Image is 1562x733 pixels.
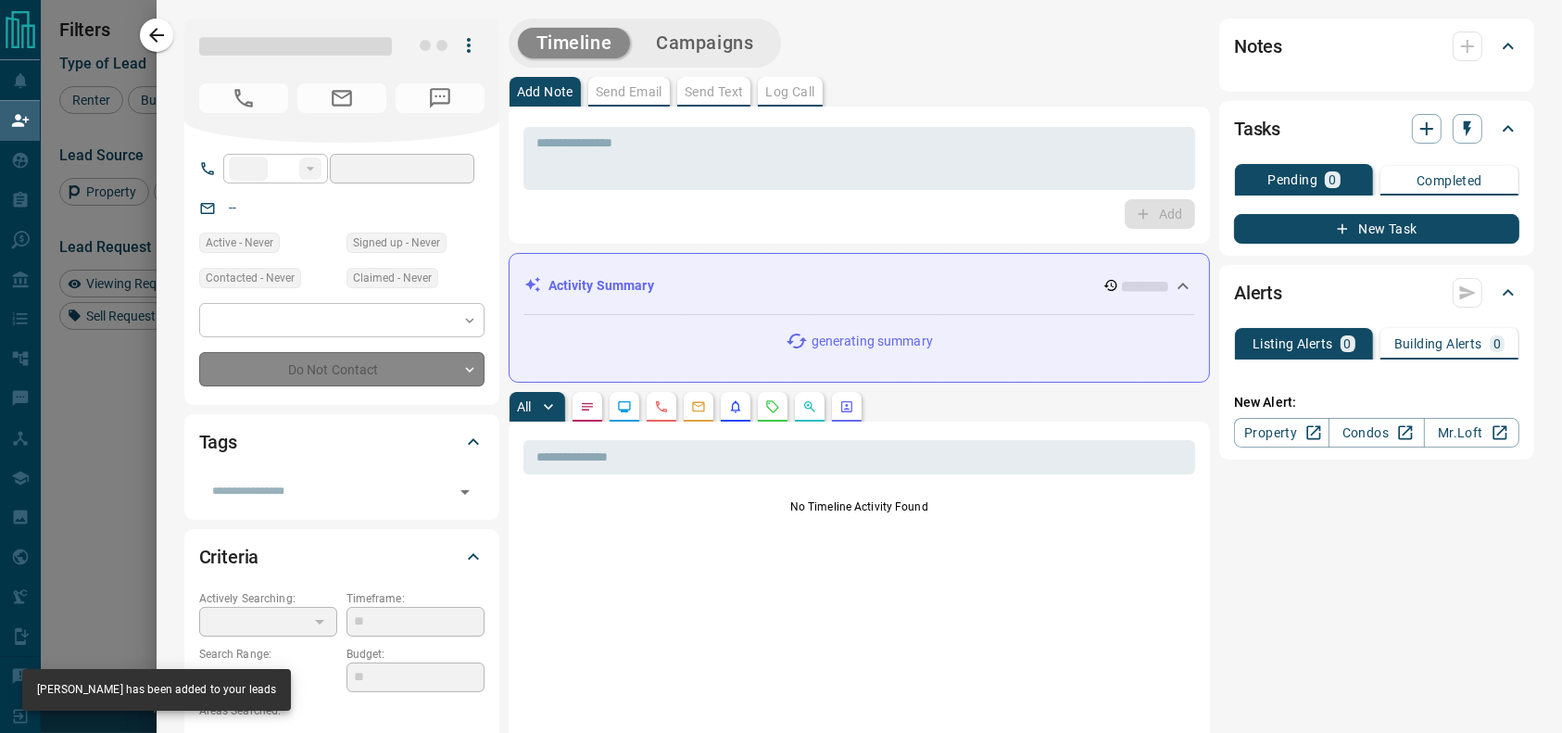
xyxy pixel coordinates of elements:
[1234,24,1519,69] div: Notes
[452,479,478,505] button: Open
[1329,173,1336,186] p: 0
[1234,278,1282,308] h2: Alerts
[548,276,654,296] p: Activity Summary
[812,332,933,351] p: generating summary
[765,399,780,414] svg: Requests
[1234,418,1329,448] a: Property
[1253,337,1333,350] p: Listing Alerts
[518,28,631,58] button: Timeline
[637,28,772,58] button: Campaigns
[396,83,485,113] span: No Number
[199,427,237,457] h2: Tags
[1424,418,1519,448] a: Mr.Loft
[1234,393,1519,412] p: New Alert:
[206,234,273,252] span: Active - Never
[1234,114,1280,144] h2: Tasks
[206,269,295,287] span: Contacted - Never
[524,269,1194,303] div: Activity Summary
[580,399,595,414] svg: Notes
[728,399,743,414] svg: Listing Alerts
[199,590,337,607] p: Actively Searching:
[517,85,573,98] p: Add Note
[199,535,485,579] div: Criteria
[1329,418,1424,448] a: Condos
[346,646,485,663] p: Budget:
[1344,337,1352,350] p: 0
[1493,337,1501,350] p: 0
[199,663,337,693] p: -- - --
[802,399,817,414] svg: Opportunities
[37,675,276,705] div: [PERSON_NAME] has been added to your leads
[353,269,432,287] span: Claimed - Never
[199,420,485,464] div: Tags
[199,83,288,113] span: No Number
[199,542,259,572] h2: Criteria
[297,83,386,113] span: No Email
[654,399,669,414] svg: Calls
[517,400,532,413] p: All
[1234,271,1519,315] div: Alerts
[353,234,440,252] span: Signed up - Never
[691,399,706,414] svg: Emails
[1234,32,1282,61] h2: Notes
[199,646,337,663] p: Search Range:
[1234,107,1519,151] div: Tasks
[617,399,632,414] svg: Lead Browsing Activity
[229,200,236,215] a: --
[839,399,854,414] svg: Agent Actions
[1234,214,1519,244] button: New Task
[1417,174,1482,187] p: Completed
[199,352,485,386] div: Do Not Contact
[1394,337,1482,350] p: Building Alerts
[1267,173,1317,186] p: Pending
[346,590,485,607] p: Timeframe:
[199,702,485,719] p: Areas Searched:
[523,499,1195,515] p: No Timeline Activity Found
